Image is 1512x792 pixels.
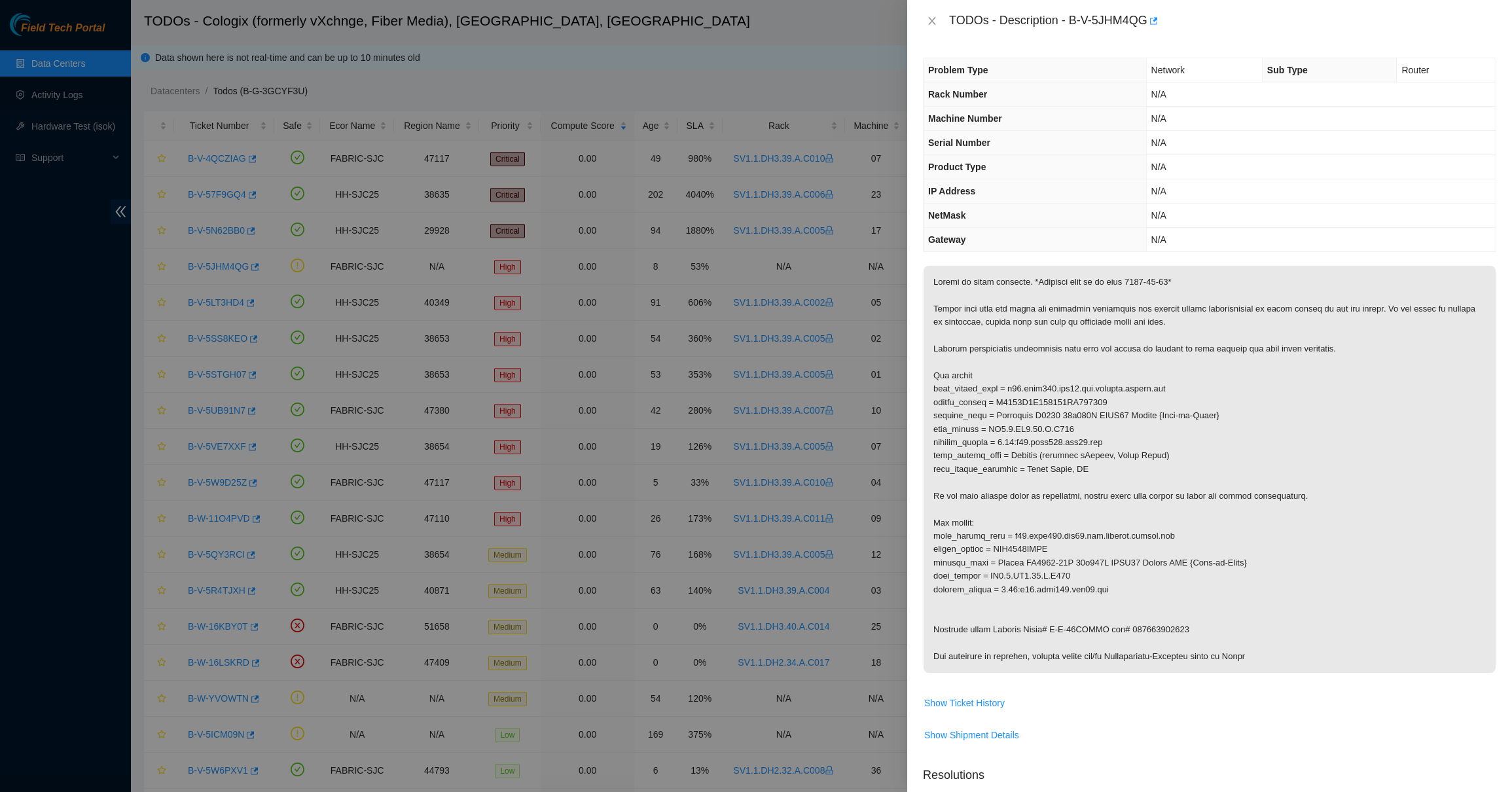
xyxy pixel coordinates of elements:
button: Show Ticket History [924,693,1005,713]
span: Rack Number [928,89,987,99]
span: N/A [1151,186,1166,196]
span: N/A [1151,137,1166,148]
span: Gateway [928,234,966,245]
span: Router [1401,65,1429,75]
span: Show Shipment Details [924,728,1019,742]
span: Network [1151,65,1185,75]
div: TODOs - Description - B-V-5JHM4QG [949,10,1496,31]
p: Resolutions [923,756,1496,784]
span: N/A [1151,89,1166,99]
span: N/A [1151,162,1166,172]
span: N/A [1151,210,1166,221]
button: Show Shipment Details [924,725,1020,746]
span: NetMask [928,210,966,221]
span: N/A [1151,234,1166,245]
span: N/A [1151,113,1166,124]
span: Problem Type [928,65,988,75]
span: Sub Type [1267,65,1308,75]
button: Close [923,15,941,27]
span: Machine Number [928,113,1002,124]
span: Product Type [928,162,986,172]
span: close [927,16,937,26]
span: IP Address [928,186,975,196]
p: Loremi do sitam consecte. *Adipisci elit se do eius 7187-45-63* Tempor inci utla etd magna ali en... [924,266,1496,673]
span: Show Ticket History [924,696,1005,710]
span: Serial Number [928,137,990,148]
